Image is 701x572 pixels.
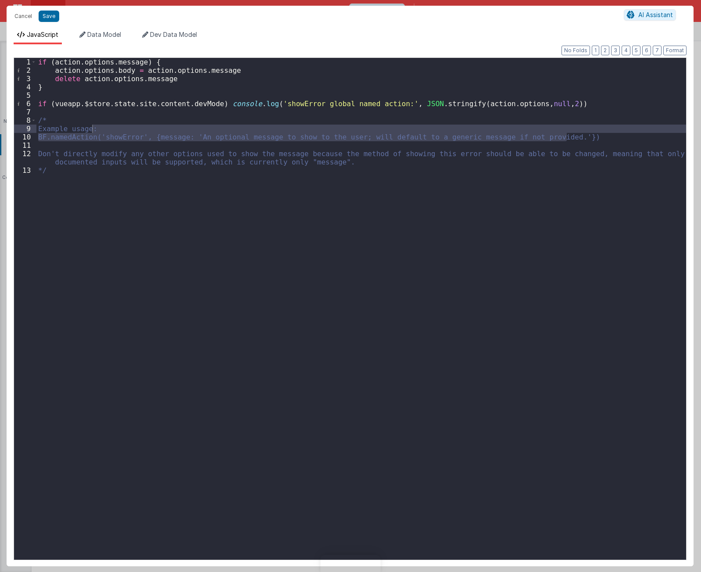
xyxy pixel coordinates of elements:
[14,150,36,166] div: 12
[14,125,36,133] div: 9
[653,46,662,55] button: 7
[14,166,36,175] div: 13
[562,46,590,55] button: No Folds
[27,31,58,38] span: JavaScript
[14,58,36,66] div: 1
[14,83,36,91] div: 4
[611,46,620,55] button: 3
[632,46,640,55] button: 5
[87,31,121,38] span: Data Model
[642,46,651,55] button: 6
[663,46,687,55] button: Format
[601,46,609,55] button: 2
[14,116,36,125] div: 8
[39,11,59,22] button: Save
[14,141,36,150] div: 11
[14,91,36,100] div: 5
[10,10,36,22] button: Cancel
[14,100,36,108] div: 6
[14,66,36,75] div: 2
[592,46,599,55] button: 1
[622,46,630,55] button: 4
[14,133,36,141] div: 10
[150,31,197,38] span: Dev Data Model
[624,9,676,21] button: AI Assistant
[638,11,673,18] span: AI Assistant
[14,108,36,116] div: 7
[14,75,36,83] div: 3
